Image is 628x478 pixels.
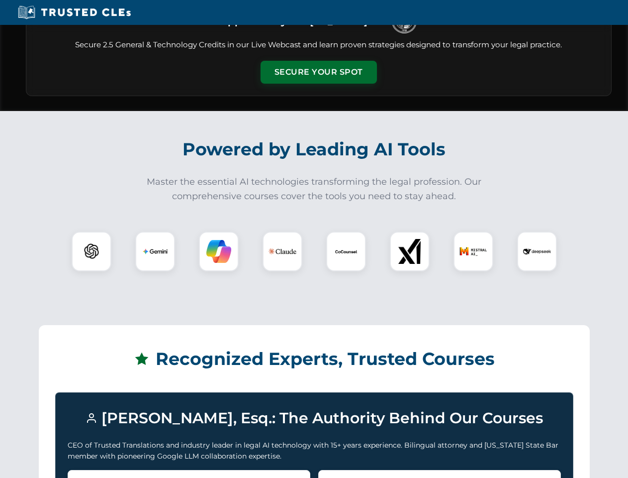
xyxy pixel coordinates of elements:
[269,238,296,265] img: Claude Logo
[334,239,359,264] img: CoCounsel Logo
[523,238,551,265] img: DeepSeek Logo
[68,440,561,462] p: CEO of Trusted Translations and industry leader in legal AI technology with 15+ years experience....
[459,238,487,265] img: Mistral AI Logo
[135,232,175,271] div: Gemini
[397,239,422,264] img: xAI Logo
[39,132,590,167] h2: Powered by Leading AI Tools
[68,405,561,432] h3: [PERSON_NAME], Esq.: The Authority Behind Our Courses
[72,232,111,271] div: ChatGPT
[38,39,599,51] p: Secure 2.5 General & Technology Credits in our Live Webcast and learn proven strategies designed ...
[206,239,231,264] img: Copilot Logo
[390,232,430,271] div: xAI
[140,175,488,204] p: Master the essential AI technologies transforming the legal profession. Our comprehensive courses...
[326,232,366,271] div: CoCounsel
[15,5,134,20] img: Trusted CLEs
[143,239,168,264] img: Gemini Logo
[453,232,493,271] div: Mistral AI
[261,61,377,84] button: Secure Your Spot
[55,342,573,376] h2: Recognized Experts, Trusted Courses
[517,232,557,271] div: DeepSeek
[199,232,239,271] div: Copilot
[77,237,106,266] img: ChatGPT Logo
[263,232,302,271] div: Claude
